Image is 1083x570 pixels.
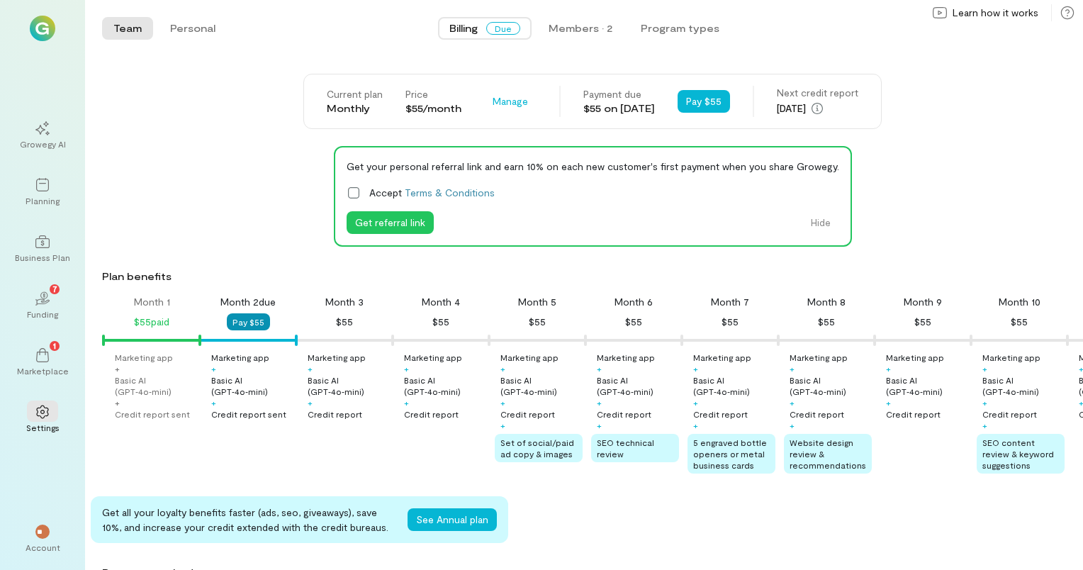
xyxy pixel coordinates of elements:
div: Month 7 [711,295,749,309]
div: + [211,397,216,408]
div: Month 2 due [220,295,276,309]
span: Due [486,22,520,35]
div: Credit report [693,408,748,420]
div: + [982,420,987,431]
div: Marketing app [693,352,751,363]
div: Basic AI (GPT‑4o‑mini) [886,374,968,397]
div: Basic AI (GPT‑4o‑mini) [982,374,1065,397]
div: Basic AI (GPT‑4o‑mini) [500,374,583,397]
span: SEO technical review [597,437,654,459]
div: Month 5 [518,295,556,309]
button: Members · 2 [537,17,624,40]
div: Marketing app [790,352,848,363]
div: Credit report [500,408,555,420]
button: See Annual plan [408,508,497,531]
button: BillingDue [438,17,532,40]
div: + [790,363,795,374]
button: Pay $55 [678,90,730,113]
div: $55 [625,313,642,330]
div: Settings [26,422,60,433]
span: Billing [449,21,478,35]
div: Basic AI (GPT‑4o‑mini) [693,374,775,397]
div: Month 9 [904,295,942,309]
div: Price [405,87,461,101]
div: + [211,363,216,374]
span: SEO content review & keyword suggestions [982,437,1054,470]
div: Basic AI (GPT‑4o‑mini) [790,374,872,397]
div: Basic AI (GPT‑4o‑mini) [115,374,197,397]
div: Basic AI (GPT‑4o‑mini) [211,374,293,397]
div: $55 on [DATE] [583,101,655,116]
div: Marketing app [404,352,462,363]
div: + [404,397,409,408]
div: + [308,363,313,374]
div: Basic AI (GPT‑4o‑mini) [404,374,486,397]
div: + [693,397,698,408]
div: + [308,397,313,408]
a: Marketplace [17,337,68,388]
div: $55 [1011,313,1028,330]
div: + [597,397,602,408]
div: + [115,363,120,374]
div: + [982,397,987,408]
span: Website design review & recommendations [790,437,866,470]
div: + [115,397,120,408]
div: Planning [26,195,60,206]
div: Month 1 [134,295,170,309]
div: + [693,363,698,374]
div: Growegy AI [20,138,66,150]
div: + [886,363,891,374]
button: Manage [484,90,537,113]
a: Growegy AI [17,110,68,161]
div: Month 8 [807,295,846,309]
div: + [597,363,602,374]
div: Marketing app [115,352,173,363]
div: + [790,397,795,408]
a: Settings [17,393,68,445]
span: Learn how it works [953,6,1038,20]
div: Get your personal referral link and earn 10% on each new customer's first payment when you share ... [347,159,839,174]
span: 7 [52,282,57,295]
div: Members · 2 [549,21,612,35]
div: Basic AI (GPT‑4o‑mini) [308,374,390,397]
div: $55/month [405,101,461,116]
div: Current plan [327,87,383,101]
div: Monthly [327,101,383,116]
div: Funding [27,308,58,320]
div: Basic AI (GPT‑4o‑mini) [597,374,679,397]
div: Marketing app [597,352,655,363]
div: + [597,420,602,431]
div: Marketplace [17,365,69,376]
div: Plan benefits [102,269,1077,284]
button: Team [102,17,153,40]
div: + [500,363,505,374]
div: + [693,420,698,431]
span: Accept [369,185,495,200]
button: Personal [159,17,227,40]
div: Credit report [404,408,459,420]
div: + [886,397,891,408]
div: + [500,420,505,431]
div: Credit report [982,408,1037,420]
div: + [790,420,795,431]
div: $55 [529,313,546,330]
div: [DATE] [777,100,858,117]
div: $55 [818,313,835,330]
div: Month 3 [325,295,364,309]
a: Planning [17,167,68,218]
div: Credit report [308,408,362,420]
div: Marketing app [211,352,269,363]
div: Next credit report [777,86,858,100]
span: Set of social/paid ad copy & images [500,437,574,459]
div: Marketing app [500,352,559,363]
div: Credit report [597,408,651,420]
div: $55 paid [134,313,169,330]
div: $55 [722,313,739,330]
div: + [404,363,409,374]
div: Business Plan [15,252,70,263]
div: Month 4 [422,295,460,309]
button: Program types [629,17,731,40]
div: + [500,397,505,408]
div: Marketing app [886,352,944,363]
